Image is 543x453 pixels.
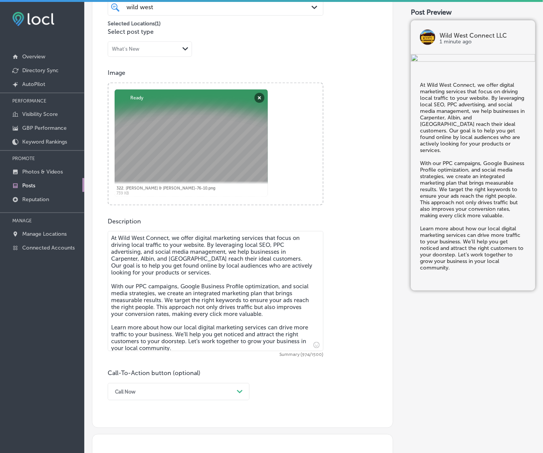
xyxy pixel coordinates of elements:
p: Visibility Score [22,111,58,117]
span: Summary (974/1500) [108,353,323,357]
p: GBP Performance [22,125,67,131]
h5: At Wild West Connect, we offer digital marketing services that focus on driving local traffic to ... [420,82,526,271]
p: 1 minute ago [440,39,526,45]
p: AutoPilot [22,81,45,88]
a: Powered by PQINA [108,83,163,91]
p: Keyword Rankings [22,139,67,145]
img: logo [420,30,435,45]
label: Call-To-Action button (optional) [108,370,200,377]
img: fda3e92497d09a02dc62c9cd864e3231.png [12,12,54,26]
div: Call Now [115,389,136,395]
p: Selected Locations ( 1 ) [108,17,161,27]
p: Overview [22,53,45,60]
img: dd50b1e8-6fc4-40e7-9b43-d61d5fe773d2 [411,54,535,63]
div: Post Preview [411,8,535,17]
p: Wild West Connect LLC [440,33,526,39]
label: Description [108,218,141,225]
p: Select post type [108,28,377,35]
p: Image [108,69,377,76]
textarea: At Wild West Connect, we offer digital marketing services that focus on driving local traffic to ... [108,231,323,351]
p: Connected Accounts [22,245,75,251]
p: Directory Sync [22,67,59,74]
p: Manage Locations [22,231,67,237]
p: Reputation [22,196,49,203]
span: Insert emoji [310,340,320,350]
div: What's New [112,46,139,52]
p: Photos & Videos [22,169,63,175]
p: Posts [22,182,35,189]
